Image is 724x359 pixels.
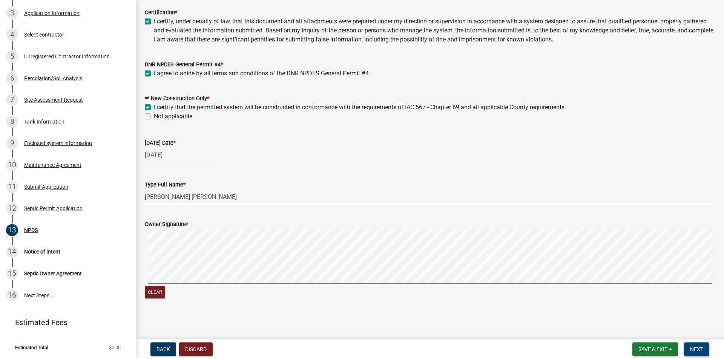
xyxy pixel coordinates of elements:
div: Septic Owner Agreement [24,271,82,276]
div: Maintenance Agreement [24,162,81,168]
div: 16 [6,289,18,301]
div: 3 [6,7,18,19]
label: DNR NPDES General Permit #4 [145,62,223,67]
div: Septic Permit Application [24,206,83,211]
button: Back [150,342,176,356]
div: Application Information [24,11,80,16]
label: ** New Construction Only [145,96,209,101]
div: 6 [6,72,18,84]
div: Site Assessment Request [24,97,83,102]
label: Type Full Name [145,182,186,188]
div: NPDS [24,228,38,233]
button: Discard [179,342,213,356]
div: Percolation/Soil Analysis [24,76,82,81]
button: Next [684,342,709,356]
div: Enclosed system information [24,141,92,146]
div: Select contractor [24,32,64,37]
div: 10 [6,159,18,171]
span: Back [156,346,170,352]
div: 11 [6,181,18,193]
label: I certify that the permitted system will be constructed in conformance with the requirements of I... [154,103,566,112]
label: Not applicable [154,112,192,121]
div: 9 [6,137,18,149]
div: 13 [6,224,18,236]
button: Save & Exit [632,342,678,356]
label: Owner Signature [145,222,188,227]
div: 7 [6,94,18,106]
span: Estimated Total [15,345,48,350]
label: [DATE] Date [145,141,176,146]
span: Save & Exit [638,346,667,352]
div: 15 [6,267,18,280]
span: $0.00 [109,345,121,350]
div: 4 [6,29,18,41]
div: Tank Information [24,119,64,124]
div: 14 [6,246,18,258]
div: 5 [6,50,18,63]
div: Submit Application [24,184,68,189]
div: 12 [6,202,18,214]
label: I certify, under penalty of law, that this document and all attachments were prepared under my di... [154,17,715,44]
div: Notice of Intent [24,249,60,254]
a: Estimated Fees [6,315,124,330]
div: 8 [6,116,18,128]
input: mm/dd/yyyy [145,147,214,163]
label: Certification [145,10,177,15]
span: Next [690,346,703,352]
button: Clear [145,286,165,298]
label: I agree to abide by all terms and conditions of the DNR NPDES General Permit #4. [154,69,370,78]
div: Unregistered Contractor Information [24,54,110,59]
